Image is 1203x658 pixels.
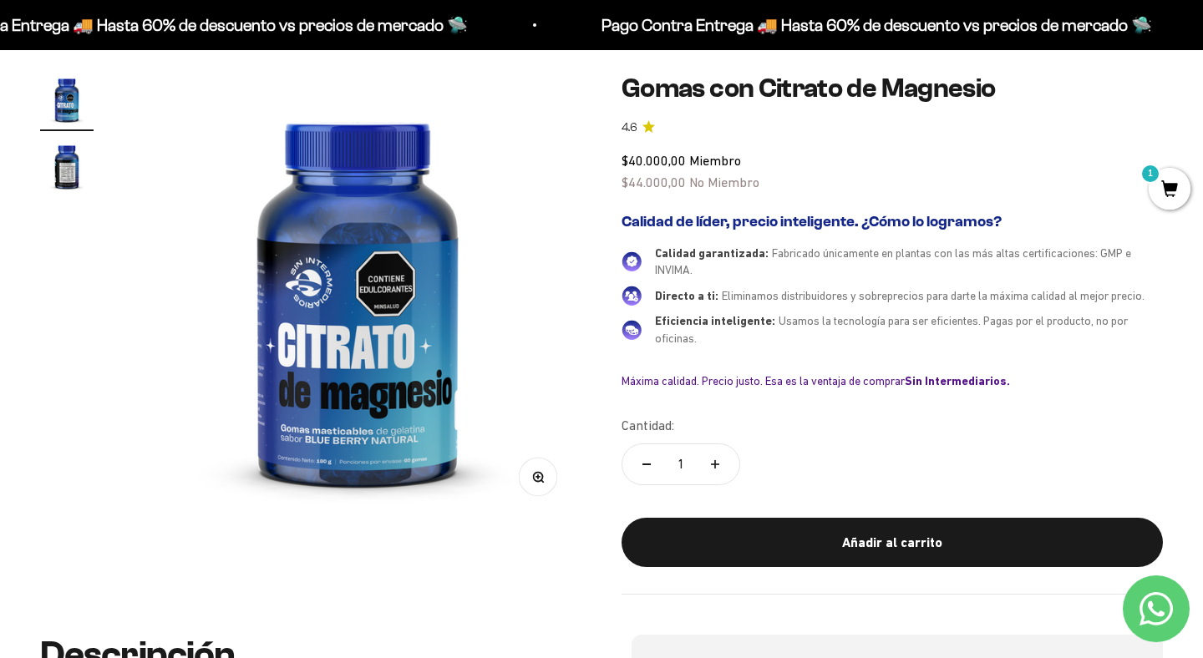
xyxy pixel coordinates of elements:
[622,251,642,271] img: Calidad garantizada
[655,532,1129,554] div: Añadir al carrito
[622,444,671,484] button: Reducir cantidad
[655,246,769,260] span: Calidad garantizada:
[622,518,1163,568] button: Añadir al carrito
[655,314,1128,345] span: Usamos la tecnología para ser eficientes. Pagas por el producto, no por oficinas.
[722,289,1145,302] span: Eliminamos distribuidores y sobreprecios para darte la máxima calidad al mejor precio.
[622,153,686,168] span: $40.000,00
[655,246,1131,277] span: Fabricado únicamente en plantas con las más altas certificaciones: GMP e INVIMA.
[655,289,718,302] span: Directo a ti:
[40,73,94,126] img: Gomas con Citrato de Magnesio
[40,73,94,131] button: Ir al artículo 1
[622,175,686,190] span: $44.000,00
[622,286,642,306] img: Directo a ti
[622,415,674,437] label: Cantidad:
[622,119,1163,137] a: 4.64.6 de 5.0 estrellas
[905,374,1010,387] b: Sin Intermediarios.
[40,139,94,193] img: Gomas con Citrato de Magnesio
[691,444,739,484] button: Aumentar cantidad
[134,73,581,520] img: Gomas con Citrato de Magnesio
[689,175,759,190] span: No Miembro
[601,12,1151,38] p: Pago Contra Entrega 🚚 Hasta 60% de descuento vs precios de mercado 🛸
[689,153,741,168] span: Miembro
[622,119,637,137] span: 4.6
[622,373,1163,388] div: Máxima calidad. Precio justo. Esa es la ventaja de comprar
[1140,164,1160,184] mark: 1
[655,314,775,327] span: Eficiencia inteligente:
[1149,181,1190,200] a: 1
[622,73,1163,104] h1: Gomas con Citrato de Magnesio
[40,139,94,198] button: Ir al artículo 2
[622,213,1163,231] h2: Calidad de líder, precio inteligente. ¿Cómo lo logramos?
[622,320,642,340] img: Eficiencia inteligente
